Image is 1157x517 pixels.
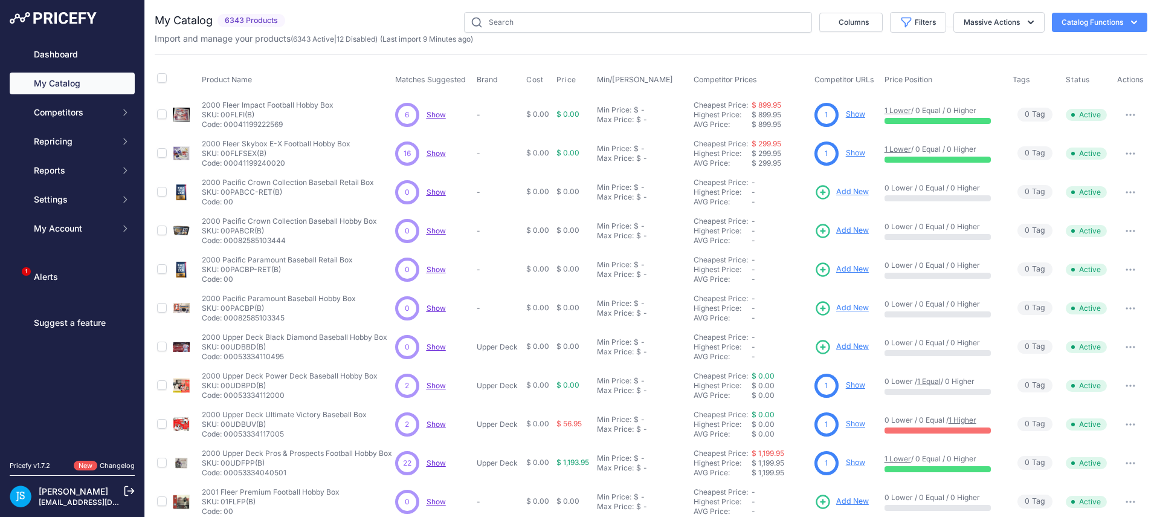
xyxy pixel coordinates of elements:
[752,120,810,129] div: $ 899.95
[597,415,631,424] div: Min Price:
[404,148,411,159] span: 16
[477,420,521,429] p: Upper Deck
[846,458,865,467] a: Show
[202,139,350,149] p: 2000 Fleer Skybox E-X Football Hobby Box
[752,158,810,168] div: $ 299.95
[427,187,446,197] span: Show
[405,226,410,236] span: 0
[10,160,135,181] button: Reports
[752,391,810,400] div: $ 0.00
[526,226,549,235] span: $ 0.00
[155,12,213,29] h2: My Catalog
[337,34,375,44] a: 12 Disabled
[885,377,1001,386] p: 0 Lower / / 0 Higher
[694,391,752,400] div: AVG Price:
[427,497,446,506] a: Show
[641,270,647,279] div: -
[752,294,755,303] span: -
[556,109,579,119] span: $ 0.00
[477,381,521,391] p: Upper Deck
[1066,186,1107,198] span: Active
[885,106,911,115] a: 1 Lower
[694,265,752,275] div: Highest Price:
[694,216,748,226] a: Cheapest Price:
[752,371,775,380] a: $ 0.00
[641,386,647,395] div: -
[752,333,755,342] span: -
[597,270,634,279] div: Max Price:
[202,255,353,265] p: 2000 Pacific Paramount Baseball Retail Box
[953,12,1045,33] button: Massive Actions
[597,308,634,318] div: Max Price:
[1013,75,1030,84] span: Tags
[1017,379,1052,392] span: Tag
[825,148,828,159] span: 1
[846,419,865,428] a: Show
[641,192,647,202] div: -
[885,454,911,463] a: 1 Lower
[694,371,748,380] a: Cheapest Price:
[10,12,97,24] img: Pricefy Logo
[526,303,549,312] span: $ 0.00
[825,109,828,120] span: 1
[641,154,647,163] div: -
[556,187,579,196] span: $ 0.00
[836,341,869,353] span: Add New
[636,386,641,395] div: $
[1066,380,1107,392] span: Active
[752,313,755,322] span: -
[1017,417,1052,431] span: Tag
[819,13,883,32] button: Columns
[597,105,631,115] div: Min Price:
[694,342,752,352] div: Highest Price:
[694,275,752,284] div: AVG Price:
[885,183,1001,193] p: 0 Lower / 0 Equal / 0 Higher
[1066,109,1107,121] span: Active
[1066,302,1107,314] span: Active
[477,149,521,158] p: -
[885,299,1001,309] p: 0 Lower / 0 Equal / 0 Higher
[636,347,641,357] div: $
[202,371,378,381] p: 2000 Upper Deck Power Deck Baseball Hobby Box
[597,299,631,308] div: Min Price:
[694,110,752,120] div: Highest Price:
[634,376,639,386] div: $
[427,420,446,429] span: Show
[634,183,639,192] div: $
[597,75,673,84] span: Min/[PERSON_NAME]
[694,352,752,362] div: AVG Price:
[694,304,752,313] div: Highest Price:
[556,226,579,235] span: $ 0.00
[694,236,752,245] div: AVG Price:
[427,342,446,351] span: Show
[395,75,466,84] span: Matches Suggested
[202,352,387,362] p: Code: 00053334110495
[836,264,869,275] span: Add New
[752,352,755,361] span: -
[846,148,865,157] a: Show
[825,419,828,430] span: 1
[427,110,446,119] a: Show
[1017,108,1052,122] span: Tag
[694,381,752,391] div: Highest Price:
[752,100,781,109] a: $ 899.95
[34,223,113,235] span: My Account
[405,303,410,314] span: 0
[639,337,645,347] div: -
[477,265,521,275] p: -
[427,226,446,235] a: Show
[752,265,755,274] span: -
[202,149,350,158] p: SKU: 00FLFSEX(B)
[427,149,446,158] a: Show
[641,347,647,357] div: -
[10,266,135,288] a: Alerts
[202,304,356,313] p: SKU: 00PACBP(B)
[1066,148,1107,160] span: Active
[885,145,911,154] a: 1 Lower
[526,342,549,351] span: $ 0.00
[639,376,645,386] div: -
[477,342,521,352] p: Upper Deck
[597,183,631,192] div: Min Price:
